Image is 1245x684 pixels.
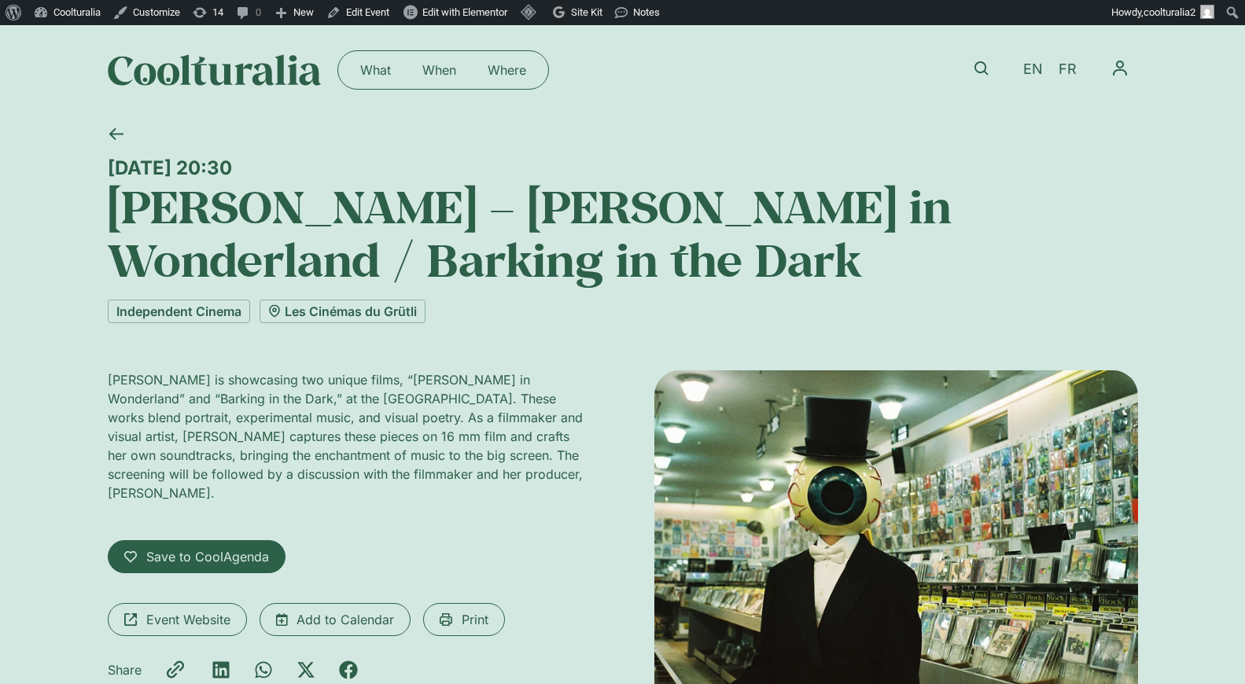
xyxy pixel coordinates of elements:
[108,540,285,573] a: Save to CoolAgenda
[254,660,273,679] div: Share on whatsapp
[472,57,542,83] a: Where
[297,610,394,629] span: Add to Calendar
[260,300,425,323] a: Les Cinémas du Grütli
[108,300,250,323] a: Independent Cinema
[1051,58,1085,81] a: FR
[297,660,315,679] div: Share on x-twitter
[422,6,507,18] span: Edit with Elementor
[423,603,505,636] a: Print
[108,370,591,502] p: [PERSON_NAME] is showcasing two unique films, “[PERSON_NAME] in Wonderland” and “Barking in the D...
[339,660,358,679] div: Share on facebook
[108,660,142,679] p: Share
[1015,58,1051,81] a: EN
[1023,61,1043,78] span: EN
[1144,6,1195,18] span: coolturalia2
[1059,61,1077,78] span: FR
[146,610,230,629] span: Event Website
[344,57,542,83] nav: Menu
[108,156,1138,179] div: [DATE] 20:30
[571,6,602,18] span: Site Kit
[212,660,230,679] div: Share on linkedin
[108,179,1138,287] h1: [PERSON_NAME] – [PERSON_NAME] in Wonderland / Barking in the Dark
[462,610,488,629] span: Print
[1102,50,1138,86] nav: Menu
[260,603,411,636] a: Add to Calendar
[146,547,269,566] span: Save to CoolAgenda
[1102,50,1138,86] button: Menu Toggle
[108,603,247,636] a: Event Website
[344,57,407,83] a: What
[407,57,472,83] a: When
